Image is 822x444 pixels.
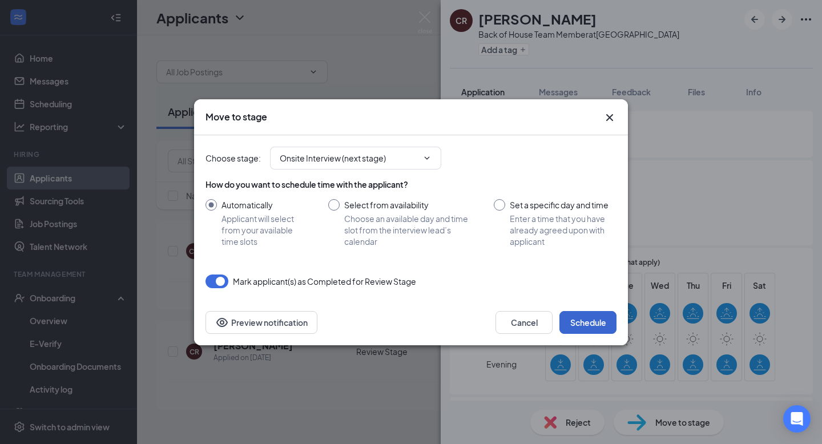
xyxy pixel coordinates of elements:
[205,311,317,334] button: Preview notificationEye
[205,179,616,190] div: How do you want to schedule time with the applicant?
[783,405,811,433] div: Open Intercom Messenger
[205,111,267,123] h3: Move to stage
[495,311,553,334] button: Cancel
[233,275,416,288] span: Mark applicant(s) as Completed for Review Stage
[603,111,616,124] svg: Cross
[559,311,616,334] button: Schedule
[603,111,616,124] button: Close
[205,152,261,164] span: Choose stage :
[422,154,432,163] svg: ChevronDown
[215,316,229,329] svg: Eye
